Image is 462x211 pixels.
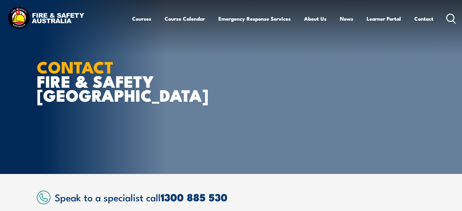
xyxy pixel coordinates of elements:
[218,11,291,27] a: Emergency Response Services
[161,189,228,205] a: 1300 885 530
[37,60,187,102] h1: FIRE & SAFETY [GEOGRAPHIC_DATA]
[340,11,353,27] a: News
[132,11,151,27] a: Courses
[414,11,433,27] a: Contact
[37,54,114,79] strong: CONTACT
[165,11,205,27] a: Course Calendar
[304,11,327,27] a: About Us
[55,192,426,202] h2: Speak to a specialist call
[367,11,401,27] a: Learner Portal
